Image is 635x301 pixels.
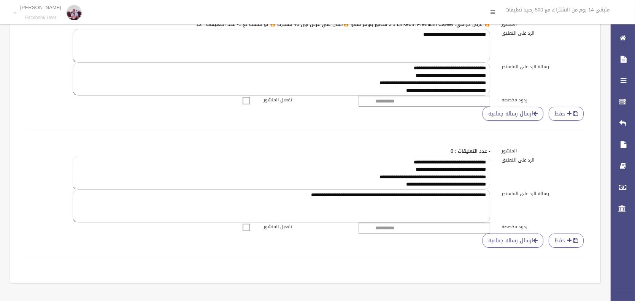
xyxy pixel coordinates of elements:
a: ارسال رساله جماعيه [483,107,543,121]
button: حفظ [549,107,584,121]
a: ارسال رساله جماعيه [483,234,543,248]
a: - عدد التعليقات : 0 [451,146,490,156]
label: رساله الرد على الماسنجر [496,189,591,198]
label: ردود مخصصه [496,96,591,104]
label: ردود مخصصه [496,223,591,231]
label: تفعيل المنشور [258,96,353,104]
button: حفظ [549,234,584,248]
p: [PERSON_NAME] [20,5,61,10]
small: Facebook User [20,15,61,21]
label: الرد على التعليق [496,29,591,37]
label: رساله الرد على الماسنجر [496,62,591,71]
label: تفعيل المنشور [258,223,353,231]
label: الرد على التعليق [496,156,591,164]
label: المنشور [496,147,591,155]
